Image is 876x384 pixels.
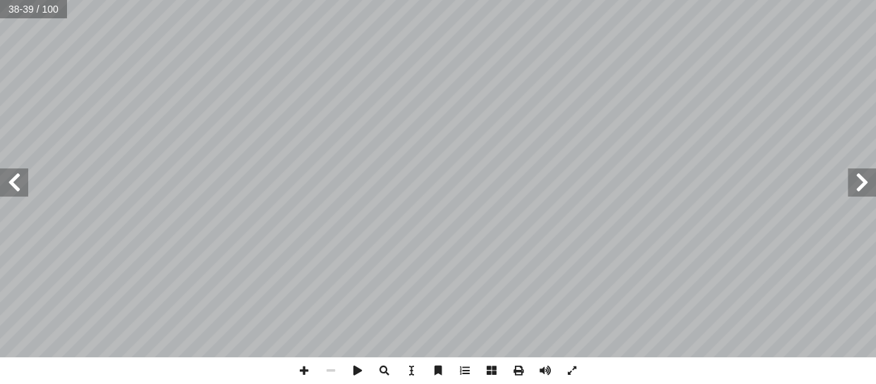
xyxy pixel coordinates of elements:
span: إشارة مرجعية [425,357,451,384]
span: تبديل ملء الشاشة [559,357,585,384]
span: يبحث [371,357,398,384]
span: صوت [532,357,559,384]
span: تكبير [291,357,317,384]
span: جدول المحتويات [451,357,478,384]
span: حدد الأداة [398,357,425,384]
span: مطبعة [505,357,532,384]
span: التشغيل التلقائي [344,357,371,384]
span: التصغير [317,357,344,384]
span: الصفحات [478,357,505,384]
